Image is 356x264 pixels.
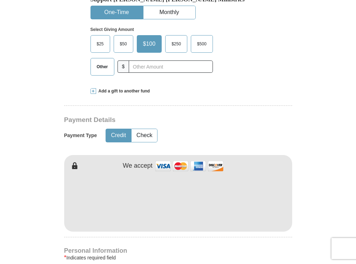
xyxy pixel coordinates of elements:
h5: Payment Type [64,133,97,139]
input: Other Amount [129,60,213,73]
h4: Personal Information [64,248,292,253]
h3: Payment Details [64,116,243,124]
span: Add a gift to another fund [96,88,150,94]
button: Credit [106,129,131,142]
button: Check [132,129,157,142]
button: Monthly [143,6,195,19]
div: Indicates required field [64,253,292,262]
span: $50 [116,39,130,49]
h4: We accept [123,162,153,170]
span: $250 [168,39,184,49]
span: $25 [93,39,107,49]
strong: Select Giving Amount [90,27,134,32]
span: Other [93,62,112,72]
img: credit cards accepted [154,159,224,174]
span: $100 [140,39,159,49]
span: $ [117,60,129,73]
span: $500 [194,39,210,49]
button: One-Time [91,6,143,19]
